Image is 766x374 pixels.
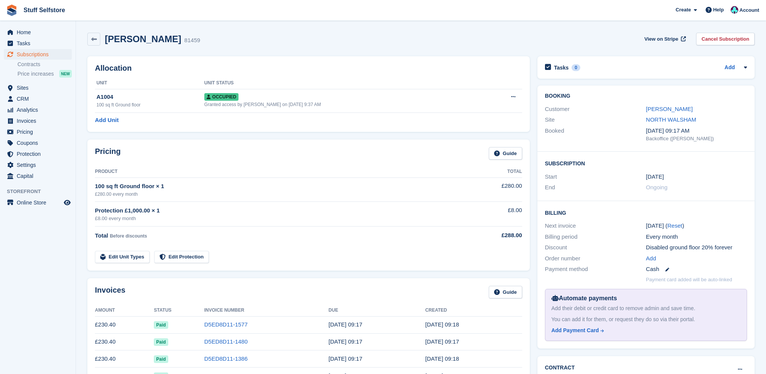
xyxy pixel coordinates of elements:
div: Disabled ground floor 20% forever [646,243,747,252]
span: CRM [17,93,62,104]
span: Before discounts [110,233,147,239]
a: menu [4,49,72,60]
time: 2025-07-12 08:17:44 UTC [329,338,362,345]
a: Guide [489,147,522,160]
span: Home [17,27,62,38]
div: Add Payment Card [551,326,599,334]
a: menu [4,82,72,93]
th: Status [154,304,204,317]
a: Guide [489,286,522,298]
time: 2025-08-11 08:18:04 UTC [425,321,459,328]
td: £230.40 [95,333,154,350]
a: menu [4,160,72,170]
a: D5ED8D11-1386 [204,355,248,362]
div: Automate payments [551,294,741,303]
div: You can add it for them, or request they do so via their portal. [551,315,741,323]
a: menu [4,105,72,115]
h2: Invoices [95,286,125,298]
img: Simon Gardner [731,6,738,14]
a: NORTH WALSHAM [646,116,697,123]
a: Edit Unit Types [95,251,150,263]
a: Add Payment Card [551,326,738,334]
a: View on Stripe [641,33,687,45]
h2: Pricing [95,147,121,160]
div: Order number [545,254,646,263]
a: menu [4,116,72,126]
div: Granted access by [PERSON_NAME] on [DATE] 9:37 AM [204,101,484,108]
div: [DATE] 09:17 AM [646,127,747,135]
div: [DATE] ( ) [646,222,747,230]
div: Payment method [545,265,646,274]
td: £280.00 [457,177,522,201]
a: [PERSON_NAME] [646,106,693,112]
div: Backoffice ([PERSON_NAME]) [646,135,747,143]
a: D5ED8D11-1577 [204,321,248,328]
span: View on Stripe [644,35,678,43]
span: Pricing [17,127,62,137]
div: Every month [646,233,747,241]
a: Stuff Selfstore [21,4,68,16]
span: Paid [154,321,168,329]
p: Payment card added will be auto-linked [646,276,732,284]
h2: Subscription [545,159,747,167]
span: Invoices [17,116,62,126]
div: Protection £1,000.00 × 1 [95,206,457,215]
h2: [PERSON_NAME] [105,34,181,44]
a: Reset [667,222,682,229]
time: 2025-06-12 08:17:44 UTC [329,355,362,362]
div: 81459 [184,36,200,45]
a: Add [646,254,656,263]
th: Product [95,166,457,178]
div: Booked [545,127,646,143]
span: Paid [154,355,168,363]
h2: Booking [545,93,747,99]
div: £280.00 every month [95,191,457,198]
th: Due [329,304,425,317]
span: Analytics [17,105,62,115]
span: Protection [17,149,62,159]
a: menu [4,171,72,181]
div: £288.00 [457,231,522,240]
a: menu [4,127,72,137]
div: Customer [545,105,646,114]
a: menu [4,38,72,49]
span: Settings [17,160,62,170]
span: Paid [154,338,168,346]
a: Contracts [17,61,72,68]
span: Sites [17,82,62,93]
a: D5ED8D11-1480 [204,338,248,345]
div: 100 sq ft Ground floor [96,101,204,108]
td: £230.40 [95,316,154,333]
a: Preview store [63,198,72,207]
h2: Allocation [95,64,522,73]
th: Unit Status [204,77,484,89]
span: Storefront [7,188,76,195]
time: 2025-08-12 08:17:44 UTC [329,321,362,328]
div: £8.00 every month [95,215,457,222]
span: Price increases [17,70,54,78]
span: Coupons [17,138,62,148]
time: 2025-06-11 08:18:26 UTC [425,355,459,362]
span: Online Store [17,197,62,208]
span: Capital [17,171,62,181]
span: Create [676,6,691,14]
h2: Contract [545,364,575,372]
div: NEW [59,70,72,78]
td: £8.00 [457,202,522,227]
a: Cancel Subscription [696,33,755,45]
img: stora-icon-8386f47178a22dfd0bd8f6a31ec36ba5ce8667c1dd55bd0f319d3a0aa187defe.svg [6,5,17,16]
th: Amount [95,304,154,317]
div: Next invoice [545,222,646,230]
div: 100 sq ft Ground floor × 1 [95,182,457,191]
time: 2025-04-11 00:00:00 UTC [646,173,664,181]
span: Subscriptions [17,49,62,60]
span: Account [739,6,759,14]
div: End [545,183,646,192]
div: Start [545,173,646,181]
td: £230.40 [95,350,154,368]
a: Add [725,63,735,72]
h2: Billing [545,209,747,216]
a: Edit Protection [154,251,209,263]
h2: Tasks [554,64,569,71]
span: Help [713,6,724,14]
